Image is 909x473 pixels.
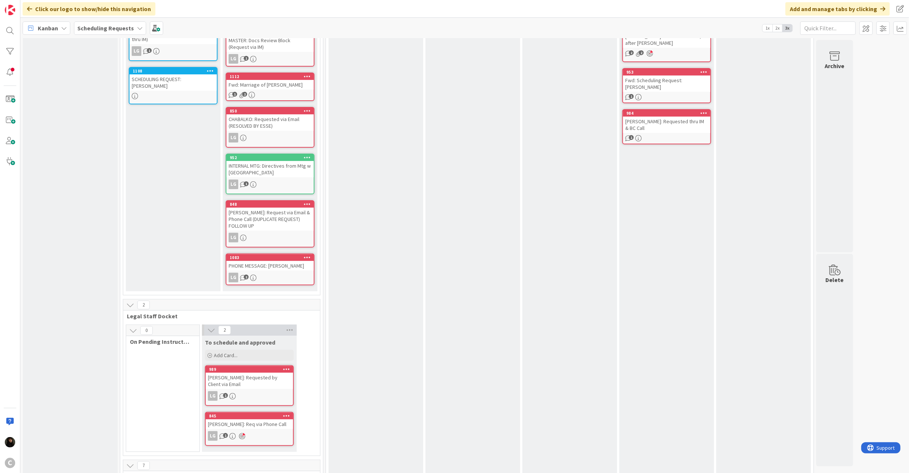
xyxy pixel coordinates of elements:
[226,233,314,242] div: LG
[214,352,238,359] span: Add Card...
[226,254,314,261] div: 1083
[206,391,293,401] div: LG
[230,255,314,260] div: 1083
[623,69,710,76] div: 953
[629,94,634,99] span: 1
[129,68,217,74] div: 1108
[209,367,293,372] div: 989
[623,117,710,133] div: [PERSON_NAME]: Requested thru IM & BC Call
[130,338,190,345] span: On Pending Instructed by Legal
[226,108,314,131] div: 850CHABALKO: Requested via Email (RESOLVED BY ESSE)
[206,373,293,389] div: [PERSON_NAME]: Requested by Client via Email
[226,273,314,282] div: LG
[129,74,217,91] div: SCHEDULING REQUEST: [PERSON_NAME]
[230,202,314,207] div: 848
[209,413,293,419] div: 845
[226,154,314,161] div: 952
[38,24,58,33] span: Kanban
[782,24,792,32] span: 3x
[623,110,710,117] div: 984
[206,366,293,373] div: 989
[5,458,15,468] div: C
[232,92,237,97] span: 1
[206,413,293,419] div: 845
[244,56,249,61] span: 1
[226,133,314,142] div: LG
[16,1,34,10] span: Support
[140,326,153,335] span: 0
[623,69,710,92] div: 953Fwd: Scheduling Request: [PERSON_NAME]
[133,68,217,74] div: 1108
[5,5,15,15] img: Visit kanbanzone.com
[626,111,710,116] div: 984
[229,180,238,189] div: LG
[137,301,150,309] span: 2
[226,208,314,231] div: [PERSON_NAME]: Request via Email & Phone Call (DUPLICATE REQUEST) FOLLOW UP
[639,50,644,55] span: 2
[244,181,249,186] span: 1
[226,201,314,231] div: 848[PERSON_NAME]: Request via Email & Phone Call (DUPLICATE REQUEST) FOLLOW UP
[762,24,772,32] span: 1x
[23,2,155,16] div: Click our logo to show/hide this navigation
[147,48,152,53] span: 1
[229,133,238,142] div: LG
[230,155,314,160] div: 952
[226,80,314,90] div: Fwd: Marriage of [PERSON_NAME]
[208,391,218,401] div: LG
[623,110,710,133] div: 984[PERSON_NAME]: Requested thru IM & BC Call
[226,254,314,271] div: 1083PHONE MESSAGE: [PERSON_NAME]
[226,201,314,208] div: 848
[137,461,150,470] span: 7
[825,61,845,70] div: Archive
[129,68,217,91] div: 1108SCHEDULING REQUEST: [PERSON_NAME]
[132,46,141,56] div: LG
[205,339,275,346] span: To schedule and approved
[623,76,710,92] div: Fwd: Scheduling Request: [PERSON_NAME]
[226,54,314,64] div: LG
[800,21,856,35] input: Quick Filter...
[226,29,314,52] div: MASTER: Docs Review Block (Request via IM)
[242,92,247,97] span: 2
[626,70,710,75] div: 953
[226,36,314,52] div: MASTER: Docs Review Block (Request via IM)
[208,431,218,441] div: LG
[226,180,314,189] div: LG
[77,24,134,32] b: Scheduling Requests
[230,74,314,79] div: 1112
[223,393,228,398] span: 1
[127,312,311,320] span: Legal Staff Docket
[206,419,293,429] div: [PERSON_NAME]: Req via Phone Call
[629,50,634,55] span: 2
[206,431,293,441] div: LG
[226,73,314,90] div: 1112Fwd: Marriage of [PERSON_NAME]
[229,273,238,282] div: LG
[772,24,782,32] span: 2x
[229,233,238,242] div: LG
[206,413,293,429] div: 845[PERSON_NAME]: Req via Phone Call
[226,114,314,131] div: CHABALKO: Requested via Email (RESOLVED BY ESSE)
[785,2,890,16] div: Add and manage tabs by clicking
[226,261,314,271] div: PHONE MESSAGE: [PERSON_NAME]
[229,54,238,64] div: LG
[129,46,217,56] div: LG
[226,161,314,177] div: INTERNAL MTG: Directives from Mtg w [GEOGRAPHIC_DATA]
[223,433,228,438] span: 1
[226,154,314,177] div: 952INTERNAL MTG: Directives from Mtg w [GEOGRAPHIC_DATA]
[244,275,249,279] span: 2
[206,366,293,389] div: 989[PERSON_NAME]: Requested by Client via Email
[230,108,314,114] div: 850
[629,135,634,140] span: 1
[5,437,15,447] img: ES
[218,326,231,335] span: 2
[226,73,314,80] div: 1112
[826,275,844,284] div: Delete
[226,108,314,114] div: 850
